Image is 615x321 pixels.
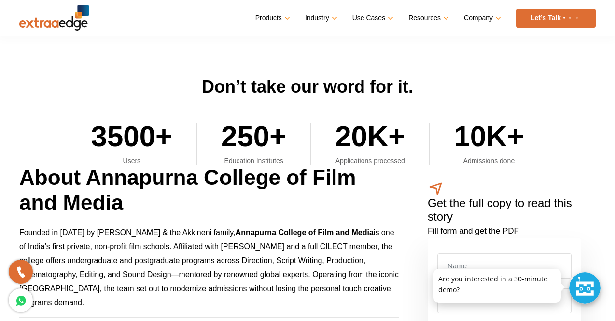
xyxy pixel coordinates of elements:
a: Use Cases [352,11,391,25]
a: Let’s Talk [516,9,596,28]
a: Industry [305,11,335,25]
a: Products [255,11,288,25]
p: Fill form and get the PDF [428,224,581,238]
h2: 10K+ [454,123,524,156]
h4: Education Institutes [221,156,286,165]
h4: Admissions done [454,156,524,165]
h4: Get the full copy to read this story [428,196,581,224]
strong: Annapurna College of Film and Media [236,228,374,237]
h4: Applications processed [335,156,405,165]
h4: Users [91,156,173,165]
h1: About Annapurna College of Film and Media [19,165,399,216]
h2: 20K+ [335,123,405,156]
h2: Don’t take our word for it. [19,75,596,98]
p: Founded in [DATE] by [PERSON_NAME] & the Akkineni family, is one of India’s first private, non-pr... [19,225,399,309]
a: Resources [408,11,447,25]
div: Chat [569,272,601,304]
h2: 3500+ [91,123,173,156]
a: Company [464,11,499,25]
h2: 250+ [221,123,286,156]
input: Name [437,253,572,279]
